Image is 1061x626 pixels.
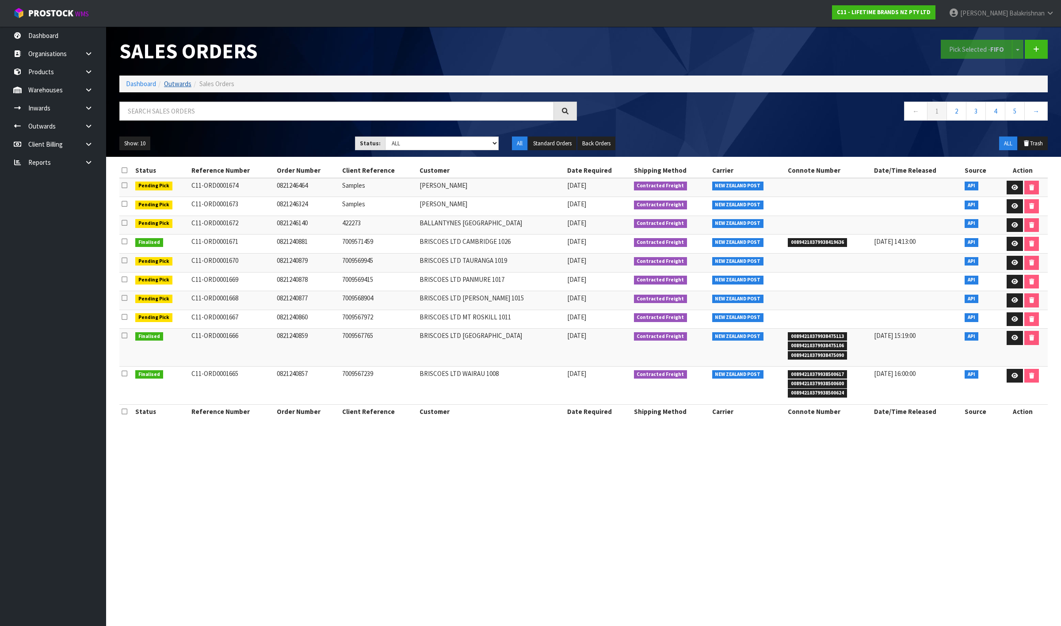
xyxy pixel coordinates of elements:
[135,313,172,322] span: Pending Pick
[189,366,275,404] td: C11-ORD0001665
[999,137,1017,151] button: ALL
[965,257,978,266] span: API
[998,163,1048,178] th: Action
[634,332,687,341] span: Contracted Freight
[135,370,163,379] span: Finalised
[710,404,786,418] th: Carrier
[340,329,417,367] td: 7009567765
[965,201,978,209] span: API
[417,272,565,291] td: BRISCOES LTD PANMURE 1017
[119,40,577,62] h1: Sales Orders
[275,366,340,404] td: 0821240857
[135,257,172,266] span: Pending Pick
[788,379,847,388] span: 00894210379938500600
[712,295,764,304] span: NEW ZEALAND POST
[340,404,417,418] th: Client Reference
[417,197,565,216] td: [PERSON_NAME]
[837,8,931,16] strong: C11 - LIFETIME BRANDS NZ PTY LTD
[417,366,565,404] td: BRISCOES LTD WAIRAU 1008
[590,102,1048,123] nav: Page navigation
[874,369,916,378] span: [DATE] 16:00:00
[927,102,947,121] a: 1
[1024,102,1048,121] a: →
[965,219,978,228] span: API
[512,137,527,151] button: All
[712,332,764,341] span: NEW ZEALAND POST
[189,329,275,367] td: C11-ORD0001666
[189,272,275,291] td: C11-ORD0001669
[904,102,927,121] a: ←
[632,163,710,178] th: Shipping Method
[567,181,586,190] span: [DATE]
[135,201,172,209] span: Pending Pick
[275,404,340,418] th: Order Number
[874,237,916,246] span: [DATE] 14:13:00
[189,310,275,329] td: C11-ORD0001667
[832,5,935,19] a: C11 - LIFETIME BRANDS NZ PTY LTD
[189,291,275,310] td: C11-ORD0001668
[965,238,978,247] span: API
[788,341,847,350] span: 00894210379938475106
[189,197,275,216] td: C11-ORD0001673
[567,219,586,227] span: [DATE]
[998,404,1048,418] th: Action
[126,80,156,88] a: Dashboard
[962,163,998,178] th: Source
[1009,9,1045,17] span: Balakrishnan
[340,163,417,178] th: Client Reference
[28,8,73,19] span: ProStock
[417,178,565,197] td: [PERSON_NAME]
[417,216,565,235] td: BALLANTYNES [GEOGRAPHIC_DATA]
[947,102,966,121] a: 2
[966,102,986,121] a: 3
[962,404,998,418] th: Source
[712,276,764,285] span: NEW ZEALAND POST
[13,8,24,19] img: cube-alt.png
[340,291,417,310] td: 7009568904
[417,291,565,310] td: BRISCOES LTD [PERSON_NAME] 1015
[985,102,1005,121] a: 4
[874,331,916,340] span: [DATE] 15:19:00
[634,276,687,285] span: Contracted Freight
[712,370,764,379] span: NEW ZEALAND POST
[567,294,586,302] span: [DATE]
[965,276,978,285] span: API
[634,201,687,209] span: Contracted Freight
[565,163,632,178] th: Date Required
[567,331,586,340] span: [DATE]
[941,40,1012,59] button: Pick Selected -FIFO
[340,235,417,254] td: 7009571459
[133,163,189,178] th: Status
[189,216,275,235] td: C11-ORD0001672
[965,370,978,379] span: API
[788,238,847,247] span: 00894210379938419636
[135,219,172,228] span: Pending Pick
[634,257,687,266] span: Contracted Freight
[634,370,687,379] span: Contracted Freight
[275,178,340,197] td: 0821246464
[786,163,872,178] th: Connote Number
[135,295,172,304] span: Pending Pick
[189,404,275,418] th: Reference Number
[528,137,576,151] button: Standard Orders
[634,295,687,304] span: Contracted Freight
[788,332,847,341] span: 00894210379938475113
[712,238,764,247] span: NEW ZEALAND POST
[135,332,163,341] span: Finalised
[75,10,89,18] small: WMS
[567,256,586,265] span: [DATE]
[965,313,978,322] span: API
[567,275,586,284] span: [DATE]
[360,140,381,147] strong: Status:
[567,313,586,321] span: [DATE]
[965,295,978,304] span: API
[417,254,565,273] td: BRISCOES LTD TAURANGA 1019
[710,163,786,178] th: Carrier
[135,182,172,190] span: Pending Pick
[712,201,764,209] span: NEW ZEALAND POST
[340,197,417,216] td: Samples
[189,235,275,254] td: C11-ORD0001671
[634,238,687,247] span: Contracted Freight
[135,238,163,247] span: Finalised
[712,219,764,228] span: NEW ZEALAND POST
